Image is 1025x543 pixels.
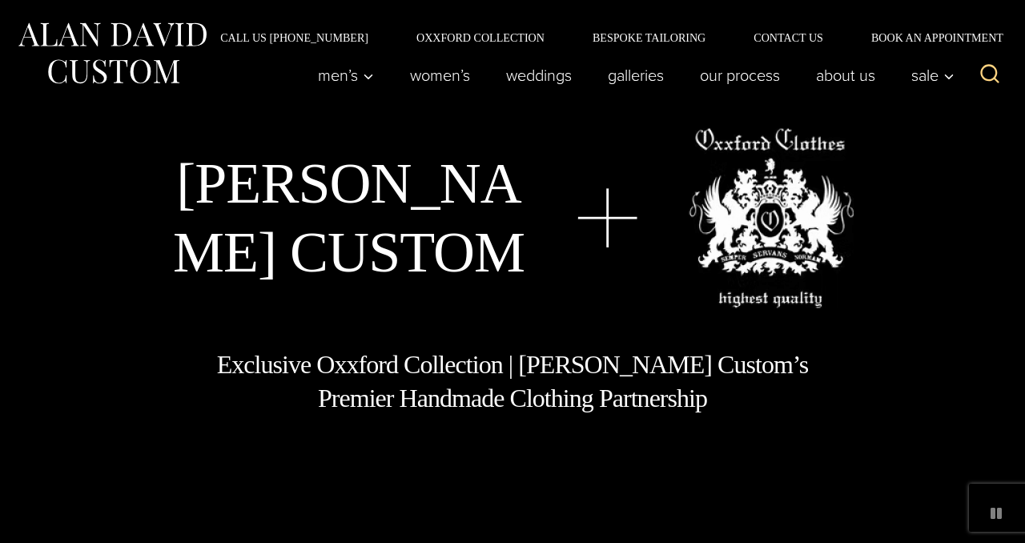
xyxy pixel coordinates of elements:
button: pause animated background image [983,501,1009,526]
span: Sale [911,67,955,83]
a: Bespoke Tailoring [569,32,730,43]
a: Call Us [PHONE_NUMBER] [196,32,392,43]
a: weddings [488,59,590,91]
img: oxxford clothes, highest quality [689,128,854,308]
nav: Secondary Navigation [196,32,1009,43]
a: Contact Us [730,32,847,43]
span: Men’s [318,67,374,83]
h1: Exclusive Oxxford Collection | [PERSON_NAME] Custom’s Premier Handmade Clothing Partnership [215,348,810,415]
a: Our Process [682,59,798,91]
a: About Us [798,59,894,91]
a: Galleries [590,59,682,91]
a: Oxxford Collection [392,32,569,43]
a: Book an Appointment [847,32,1009,43]
h1: [PERSON_NAME] Custom [172,149,526,288]
img: Alan David Custom [16,18,208,89]
a: Women’s [392,59,488,91]
nav: Primary Navigation [300,59,963,91]
button: View Search Form [971,56,1009,95]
